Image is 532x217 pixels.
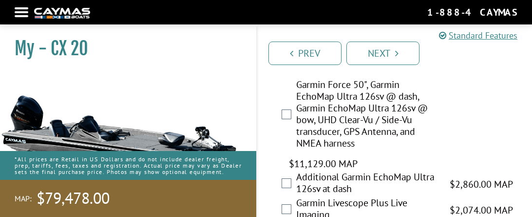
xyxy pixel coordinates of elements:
span: $11,129.00 MAP [289,156,358,171]
label: Additional Garmin EchoMap Ultra 126sv at dash [296,171,437,197]
img: white-logo-c9c8dbefe5ff5ceceb0f0178aa75bf4bb51f6bca0971e226c86eb53dfe498488.png [34,8,90,18]
span: $79,478.00 [37,188,110,209]
ul: Pagination [266,40,532,65]
a: Prev [268,42,342,65]
a: Next [346,42,419,65]
label: Garmin Force 50", Garmin EchoMap Ultra 126sv @ dash, Garmin EchoMap Ultra 126sv @ bow, UHD Clear-... [296,79,437,152]
a: Standard Features [439,29,517,42]
span: MAP: [15,194,32,204]
p: *All prices are Retail in US Dollars and do not include dealer freight, prep, tariffs, fees, taxe... [15,151,242,180]
span: $2,860.00 MAP [450,177,513,192]
h1: My - CX 20 [15,38,232,60]
div: 1-888-4CAYMAS [427,6,517,19]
